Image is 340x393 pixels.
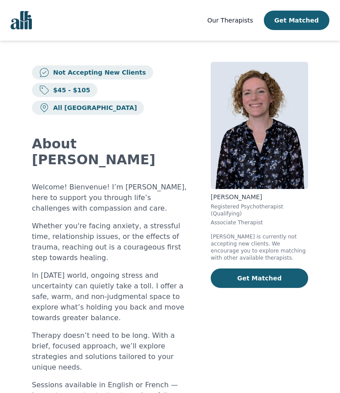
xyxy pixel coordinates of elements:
[211,62,308,189] img: Catherine_Robbe
[32,182,189,214] p: Welcome! Bienvenue! I’m [PERSON_NAME], here to support you through life’s challenges with compass...
[32,270,189,323] p: In [DATE] world, ongoing stress and uncertainty can quietly take a toll. I offer a safe, warm, an...
[207,17,253,24] span: Our Therapists
[50,68,146,77] p: Not Accepting New Clients
[32,136,189,168] h2: About [PERSON_NAME]
[50,103,137,112] p: All [GEOGRAPHIC_DATA]
[211,268,308,288] button: Get Matched
[32,330,189,373] p: Therapy doesn’t need to be long. With a brief, focused approach, we’ll explore strategies and sol...
[211,203,308,217] p: Registered Psychotherapist (Qualifying)
[207,15,253,26] a: Our Therapists
[211,219,308,226] p: Associate Therapist
[211,193,308,201] p: [PERSON_NAME]
[211,233,308,261] p: [PERSON_NAME] is currently not accepting new clients. We encourage you to explore matching with o...
[50,86,90,94] p: $45 - $105
[264,11,329,30] button: Get Matched
[32,221,189,263] p: Whether you're facing anxiety, a stressful time, relationship issues, or the effects of trauma, r...
[11,11,32,30] img: alli logo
